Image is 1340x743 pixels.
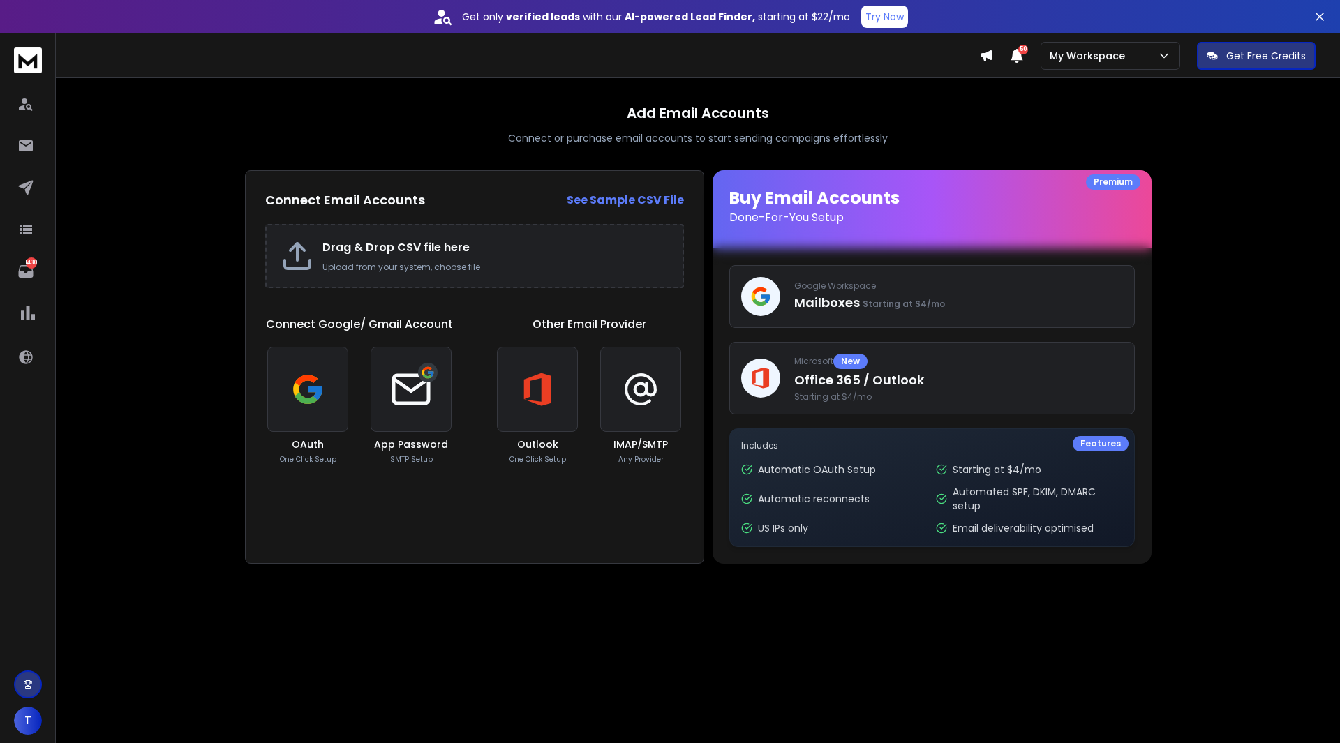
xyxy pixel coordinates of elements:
button: Get Free Credits [1197,42,1316,70]
strong: verified leads [506,10,580,24]
a: 1430 [12,257,40,285]
h1: Buy Email Accounts [729,187,1135,226]
p: Try Now [865,10,904,24]
p: Any Provider [618,454,664,465]
h3: OAuth [292,437,324,451]
p: Get Free Credits [1226,49,1306,63]
h1: Connect Google/ Gmail Account [266,316,453,333]
strong: AI-powered Lead Finder, [625,10,755,24]
h2: Connect Email Accounts [265,190,425,210]
p: Automatic reconnects [758,492,870,506]
p: Automatic OAuth Setup [758,463,876,476]
h3: App Password [374,437,448,451]
p: Upload from your system, choose file [322,262,669,273]
button: Try Now [861,6,908,28]
p: One Click Setup [509,454,566,465]
h3: IMAP/SMTP [613,437,668,451]
p: Mailboxes [794,293,1123,313]
a: See Sample CSV File [567,192,684,209]
p: SMTP Setup [390,454,433,465]
p: Google Workspace [794,280,1123,292]
p: Starting at $4/mo [953,463,1041,476]
p: US IPs only [758,521,808,535]
p: Includes [741,440,1123,451]
p: 1430 [26,257,37,269]
p: Done-For-You Setup [729,209,1135,226]
p: Get only with our starting at $22/mo [462,10,850,24]
h2: Drag & Drop CSV file here [322,239,669,256]
button: T [14,707,42,735]
p: Connect or purchase email accounts to start sending campaigns effortlessly [508,131,888,145]
span: Starting at $4/mo [863,298,945,310]
p: One Click Setup [280,454,336,465]
h1: Other Email Provider [533,316,646,333]
p: Microsoft [794,354,1123,369]
div: Premium [1086,174,1140,190]
p: My Workspace [1050,49,1131,63]
img: logo [14,47,42,73]
strong: See Sample CSV File [567,192,684,208]
div: New [833,354,868,369]
div: Features [1073,436,1129,451]
p: Email deliverability optimised [953,521,1094,535]
p: Office 365 / Outlook [794,370,1123,390]
h3: Outlook [517,437,558,451]
span: Starting at $4/mo [794,391,1123,403]
span: 50 [1018,45,1028,54]
h1: Add Email Accounts [627,103,769,123]
p: Automated SPF, DKIM, DMARC setup [953,485,1122,513]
